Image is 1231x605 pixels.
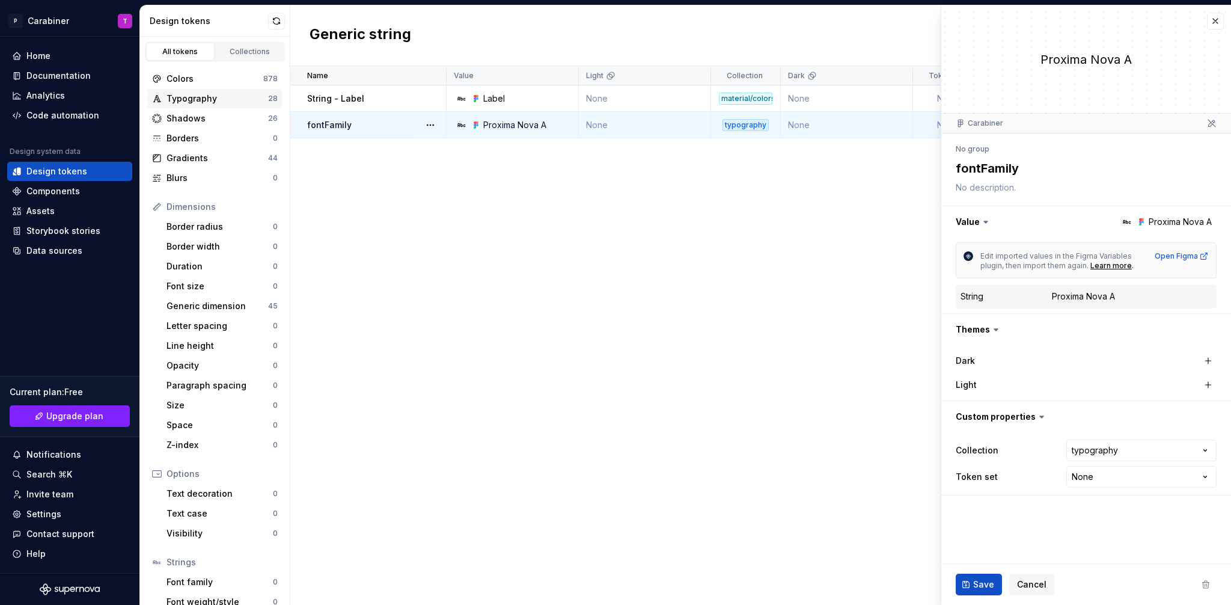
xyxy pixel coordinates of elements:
[273,489,278,499] div: 0
[1052,290,1115,302] div: Proxima Nova A
[956,379,977,391] label: Light
[7,241,132,260] a: Data sources
[579,112,711,138] td: None
[26,528,94,540] div: Contact support
[166,556,278,568] div: Strings
[26,468,72,481] div: Search ⌘K
[1009,574,1054,595] button: Cancel
[310,25,411,46] h2: Generic string
[268,301,278,311] div: 45
[150,15,268,27] div: Design tokens
[273,281,278,291] div: 0
[40,583,100,595] a: Supernova Logo
[166,527,273,539] div: Visibility
[10,405,130,427] a: Upgrade plan
[980,251,1134,270] span: Edit imported values in the Figma Variables plugin, then import them again.
[26,109,99,121] div: Code automation
[956,444,998,456] label: Collection
[273,509,278,518] div: 0
[483,119,546,131] div: Proxima Nova A
[7,445,132,464] button: Notifications
[268,153,278,163] div: 44
[273,321,278,331] div: 0
[268,94,278,103] div: 28
[7,201,132,221] a: Assets
[162,237,283,256] a: Border width0
[162,524,283,543] a: Visibility0
[166,488,273,500] div: Text decoration
[273,134,278,143] div: 0
[166,300,268,312] div: Generic dimension
[1090,261,1132,271] a: Learn more
[961,290,983,302] div: String
[147,168,283,188] a: Blurs0
[913,112,983,138] td: None
[953,158,1214,179] textarea: fontFamily
[26,185,80,197] div: Components
[7,544,132,564] button: Help
[273,361,278,370] div: 0
[7,524,132,544] button: Contact support
[7,221,132,241] a: Storybook stories
[162,316,283,336] a: Letter spacing0
[166,201,278,213] div: Dimensions
[166,260,273,272] div: Duration
[162,336,283,355] a: Line height0
[46,410,103,422] span: Upgrade plan
[123,16,127,26] div: T
[273,341,278,351] div: 0
[166,419,273,431] div: Space
[788,71,805,81] p: Dark
[7,485,132,504] a: Invite team
[28,15,69,27] div: Carabiner
[273,440,278,450] div: 0
[162,296,283,316] a: Generic dimension45
[7,86,132,105] a: Analytics
[26,508,61,520] div: Settings
[263,74,278,84] div: 878
[719,93,772,105] div: material/colors
[162,217,283,236] a: Border radius0
[166,241,273,253] div: Border width
[727,71,763,81] p: Collection
[273,222,278,232] div: 0
[956,574,1002,595] button: Save
[162,257,283,276] a: Duration0
[273,242,278,251] div: 0
[956,355,975,367] label: Dark
[956,471,998,483] label: Token set
[162,416,283,435] a: Space0
[162,356,283,375] a: Opacity0
[147,69,283,88] a: Colors878
[26,70,91,82] div: Documentation
[26,50,50,62] div: Home
[162,484,283,503] a: Text decoration0
[166,280,273,292] div: Font size
[956,118,1003,128] div: Carabiner
[7,162,132,181] a: Design tokens
[166,132,273,144] div: Borders
[268,114,278,123] div: 26
[166,379,273,392] div: Paragraph spacing
[166,576,273,588] div: Font family
[1017,579,1046,591] span: Cancel
[307,71,328,81] p: Name
[579,85,711,112] td: None
[1132,261,1134,270] span: .
[26,225,100,237] div: Storybook stories
[166,508,273,520] div: Text case
[166,360,273,372] div: Opacity
[273,420,278,430] div: 0
[26,90,65,102] div: Analytics
[10,386,130,398] div: Current plan : Free
[166,340,273,352] div: Line height
[941,51,1231,68] div: Proxima Nova A
[781,85,913,112] td: None
[7,46,132,66] a: Home
[273,401,278,410] div: 0
[162,504,283,523] a: Text case0
[1155,251,1209,261] a: Open Figma
[166,320,273,332] div: Letter spacing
